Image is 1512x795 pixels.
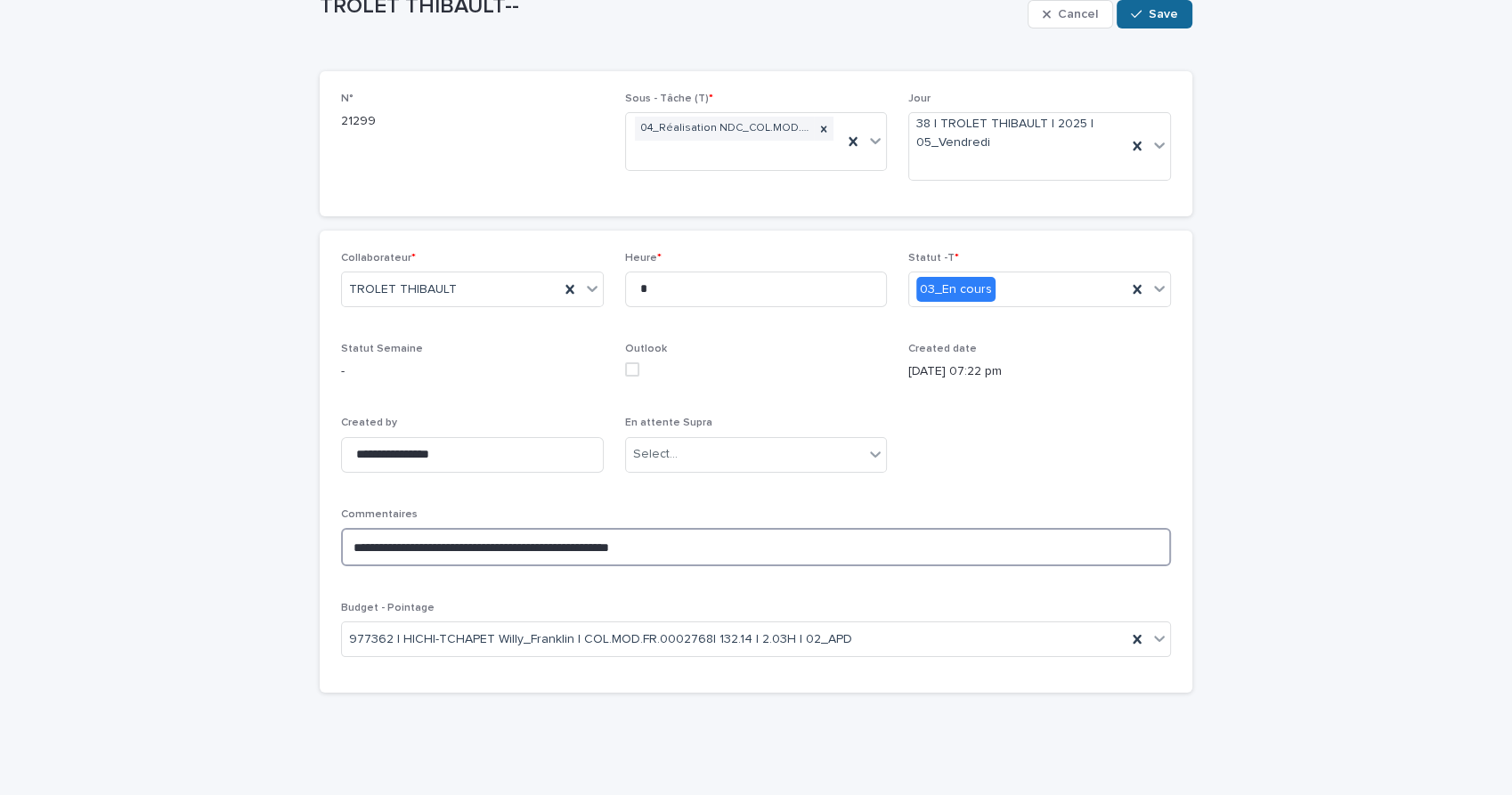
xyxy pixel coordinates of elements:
div: 03_En cours [916,277,996,303]
p: [DATE] 07:22 pm [908,362,1171,381]
span: Heure [625,253,662,264]
span: Commentaires [341,509,418,520]
span: Statut -T [908,253,959,264]
span: Outlook [625,344,667,354]
span: Created by [341,418,397,428]
span: Budget - Pointage [341,603,435,613]
span: Statut Semaine [341,344,423,354]
span: Cancel [1058,8,1098,20]
span: N° [341,93,354,104]
span: Collaborateur [341,253,416,264]
p: 21299 [341,112,604,131]
span: Sous - Tâche (T) [625,93,713,104]
span: Jour [908,93,931,104]
span: 977362 | HICHI-TCHAPET Willy_Franklin | COL.MOD.FR.0002768| 132.14 | 2.03H | 02_APD [349,630,852,649]
span: En attente Supra [625,418,712,428]
div: 04_Réalisation NDC_COL.MOD.FR.0002768 [635,117,815,141]
div: Select... [633,445,678,464]
span: TROLET THIBAULT [349,280,457,299]
span: 38 | TROLET THIBAULT | 2025 | 05_Vendredi [916,115,1119,152]
span: Save [1149,8,1178,20]
p: - [341,362,604,381]
span: Created date [908,344,977,354]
